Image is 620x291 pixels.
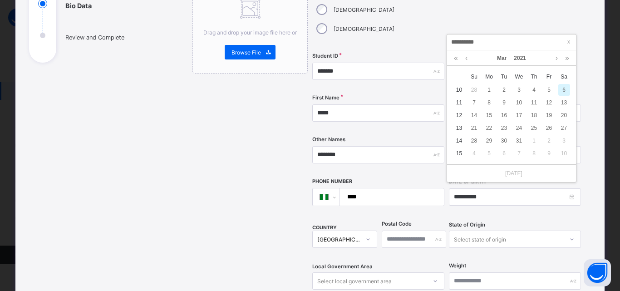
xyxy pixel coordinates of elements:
[528,84,540,96] div: 4
[541,134,556,147] td: April 2, 2021
[498,109,510,121] div: 16
[513,135,525,147] div: 31
[513,97,525,109] div: 10
[452,122,467,134] td: 13
[452,147,467,160] td: 15
[452,134,467,147] td: 14
[541,84,556,96] td: March 5, 2021
[452,109,467,122] td: 12
[482,96,497,109] td: March 8, 2021
[543,109,555,121] div: 19
[482,73,497,81] span: Mo
[467,122,482,134] td: March 21, 2021
[584,259,611,286] button: Open asap
[543,135,555,147] div: 2
[482,122,497,134] td: March 22, 2021
[543,84,555,96] div: 5
[312,225,337,231] span: COUNTRY
[512,134,527,147] td: March 31, 2021
[382,221,412,227] label: Postal Code
[449,262,466,269] label: Weight
[497,134,512,147] td: March 30, 2021
[527,147,541,160] td: April 8, 2021
[467,73,482,81] span: Su
[558,97,570,109] div: 13
[527,109,541,122] td: March 18, 2021
[558,148,570,159] div: 10
[528,135,540,147] div: 1
[512,109,527,122] td: March 17, 2021
[312,263,373,270] span: Local Government Area
[512,147,527,160] td: April 7, 2021
[556,73,571,81] span: Sa
[528,97,540,109] div: 11
[512,73,527,81] span: We
[482,109,497,122] td: March 15, 2021
[483,135,495,147] div: 29
[468,109,480,121] div: 14
[512,96,527,109] td: March 10, 2021
[498,122,510,134] div: 23
[467,84,482,96] td: February 28, 2021
[317,236,360,243] div: [GEOGRAPHIC_DATA]
[513,109,525,121] div: 17
[527,122,541,134] td: March 25, 2021
[513,148,525,159] div: 7
[498,135,510,147] div: 30
[543,122,555,134] div: 26
[543,97,555,109] div: 12
[528,122,540,134] div: 25
[541,147,556,160] td: April 9, 2021
[558,135,570,147] div: 3
[467,134,482,147] td: March 28, 2021
[483,122,495,134] div: 22
[556,122,571,134] td: March 27, 2021
[483,148,495,159] div: 5
[493,50,510,66] a: Mar
[498,84,510,96] div: 2
[497,147,512,160] td: April 6, 2021
[512,84,527,96] td: March 3, 2021
[558,109,570,121] div: 20
[467,147,482,160] td: April 4, 2021
[334,6,394,13] label: [DEMOGRAPHIC_DATA]
[482,134,497,147] td: March 29, 2021
[541,70,556,84] th: Fri
[556,70,571,84] th: Sat
[203,29,297,36] span: Drag and drop your image file here or
[497,109,512,122] td: March 16, 2021
[558,84,570,96] div: 6
[334,25,394,32] label: [DEMOGRAPHIC_DATA]
[312,94,340,101] label: First Name
[482,70,497,84] th: Mon
[497,73,512,81] span: Tu
[497,122,512,134] td: March 23, 2021
[498,148,510,159] div: 6
[482,84,497,96] td: March 1, 2021
[449,222,485,228] span: State of Origin
[541,73,556,81] span: Fr
[497,70,512,84] th: Tue
[512,70,527,84] th: Wed
[312,178,352,184] label: Phone Number
[463,50,470,66] a: Previous month (PageUp)
[527,73,541,81] span: Th
[513,122,525,134] div: 24
[527,96,541,109] td: March 11, 2021
[558,122,570,134] div: 27
[468,135,480,147] div: 28
[467,109,482,122] td: March 14, 2021
[497,84,512,96] td: March 2, 2021
[543,148,555,159] div: 9
[452,96,467,109] td: 11
[556,109,571,122] td: March 20, 2021
[556,147,571,160] td: April 10, 2021
[468,148,480,159] div: 4
[527,84,541,96] td: March 4, 2021
[541,109,556,122] td: March 19, 2021
[317,272,392,290] div: Select local government area
[541,96,556,109] td: March 12, 2021
[513,84,525,96] div: 3
[556,84,571,96] td: March 6, 2021
[527,134,541,147] td: April 1, 2021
